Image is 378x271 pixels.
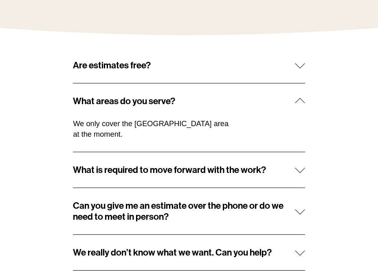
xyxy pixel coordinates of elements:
button: Are estimates free? [73,48,305,83]
span: Are estimates free? [73,60,295,71]
span: What is required to move forward with the work? [73,164,295,175]
button: What areas do you serve? [73,83,305,119]
button: Can you give me an estimate over the phone or do we need to meet in person? [73,188,305,234]
span: We really don’t know what we want. Can you help? [73,247,295,258]
span: Can you give me an estimate over the phone or do we need to meet in person? [73,200,295,222]
div: What areas do you serve? [73,119,305,152]
span: What areas do you serve? [73,96,295,107]
button: We really don’t know what we want. Can you help? [73,235,305,270]
p: We only cover the [GEOGRAPHIC_DATA] area at the moment. [73,119,235,140]
button: What is required to move forward with the work? [73,152,305,188]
